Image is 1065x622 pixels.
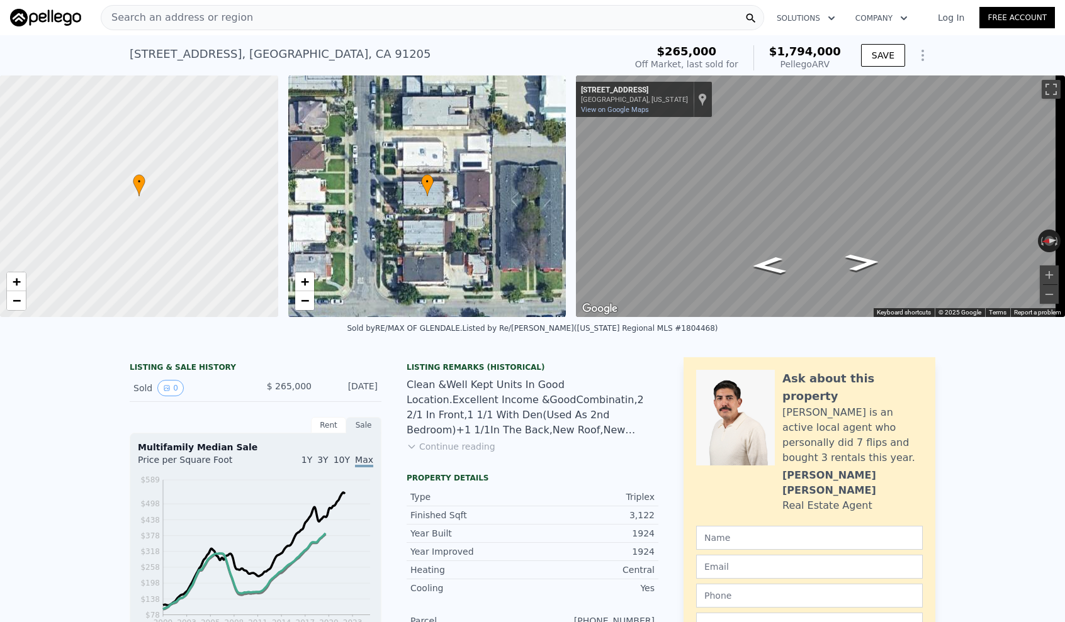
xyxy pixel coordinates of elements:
input: Email [696,555,923,579]
button: Zoom out [1040,285,1059,304]
div: Pellego ARV [769,58,841,70]
div: Sold [133,380,245,396]
div: Off Market, last sold for [635,58,738,70]
span: $ 265,000 [267,381,312,391]
div: Listed by Re/[PERSON_NAME] ([US_STATE] Regional MLS #1804468) [463,324,718,333]
div: [PERSON_NAME] [PERSON_NAME] [782,468,923,498]
tspan: $258 [140,563,160,572]
div: Sale [346,417,381,433]
a: Zoom out [295,291,314,310]
a: Free Account [979,7,1055,28]
div: 1924 [532,527,655,540]
div: Triplex [532,491,655,503]
tspan: $438 [140,516,160,525]
button: Reset the view [1037,235,1061,247]
span: 3Y [317,455,328,465]
tspan: $378 [140,531,160,540]
div: Price per Square Foot [138,453,256,474]
span: + [300,274,308,289]
button: Continue reading [407,440,495,453]
button: Show Options [910,43,935,68]
a: Log In [923,11,979,24]
a: Zoom in [295,272,314,291]
a: View on Google Maps [581,106,649,114]
button: Solutions [767,7,845,30]
button: Toggle fullscreen view [1042,80,1061,99]
span: • [421,176,434,187]
button: View historical data [157,380,184,396]
div: LISTING & SALE HISTORY [130,362,381,375]
div: Sold by RE/MAX OF GLENDALE . [347,324,463,333]
a: Zoom out [7,291,26,310]
div: Type [410,491,532,503]
span: Search an address or region [101,10,253,25]
div: 1924 [532,545,655,558]
div: Multifamily Median Sale [138,441,373,453]
div: • [133,174,145,196]
span: © 2025 Google [938,309,981,316]
tspan: $589 [140,475,160,484]
div: [STREET_ADDRESS] [581,86,688,96]
button: SAVE [861,44,905,67]
div: Yes [532,582,655,594]
div: Map [576,75,1065,317]
img: Google [579,301,621,317]
div: Cooling [410,582,532,594]
tspan: $78 [145,611,160,619]
a: Show location on map [698,92,707,106]
span: Max [355,455,373,467]
button: Zoom in [1040,265,1059,284]
a: Zoom in [7,272,26,291]
path: Go North, Lafayette St [737,253,801,279]
div: Finished Sqft [410,509,532,521]
button: Rotate clockwise [1054,230,1061,252]
div: Heating [410,564,532,576]
span: 10Y [334,455,350,465]
div: Year Built [410,527,532,540]
button: Keyboard shortcuts [877,308,931,317]
div: Clean &Well Kept Units In Good Location.Excellent Income &GoodCombinatin,2 2/1 In Front,1 1/1 Wit... [407,377,658,438]
tspan: $498 [140,499,160,508]
img: Pellego [10,9,81,26]
button: Rotate counterclockwise [1038,230,1045,252]
tspan: $198 [140,579,160,587]
button: Company [845,7,918,30]
div: Property details [407,473,658,483]
span: − [13,292,21,308]
div: Listing Remarks (Historical) [407,362,658,372]
div: Rent [311,417,346,433]
div: [GEOGRAPHIC_DATA], [US_STATE] [581,96,688,104]
path: Go South, Lafayette St [830,250,895,275]
input: Name [696,526,923,550]
div: [STREET_ADDRESS] , [GEOGRAPHIC_DATA] , CA 91205 [130,45,431,63]
tspan: $138 [140,595,160,604]
div: Central [532,564,655,576]
a: Open this area in Google Maps (opens a new window) [579,301,621,317]
div: 3,122 [532,509,655,521]
div: [PERSON_NAME] is an active local agent who personally did 7 flips and bought 3 rentals this year. [782,405,923,465]
input: Phone [696,584,923,608]
span: $1,794,000 [769,45,841,58]
span: − [300,292,308,308]
tspan: $318 [140,547,160,556]
a: Report a problem [1014,309,1061,316]
div: • [421,174,434,196]
div: Street View [576,75,1065,317]
span: • [133,176,145,187]
span: $265,000 [657,45,717,58]
div: Year Improved [410,545,532,558]
span: + [13,274,21,289]
span: 1Y [301,455,312,465]
a: Terms (opens in new tab) [989,309,1006,316]
div: [DATE] [322,380,378,396]
div: Ask about this property [782,370,923,405]
div: Real Estate Agent [782,498,872,513]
